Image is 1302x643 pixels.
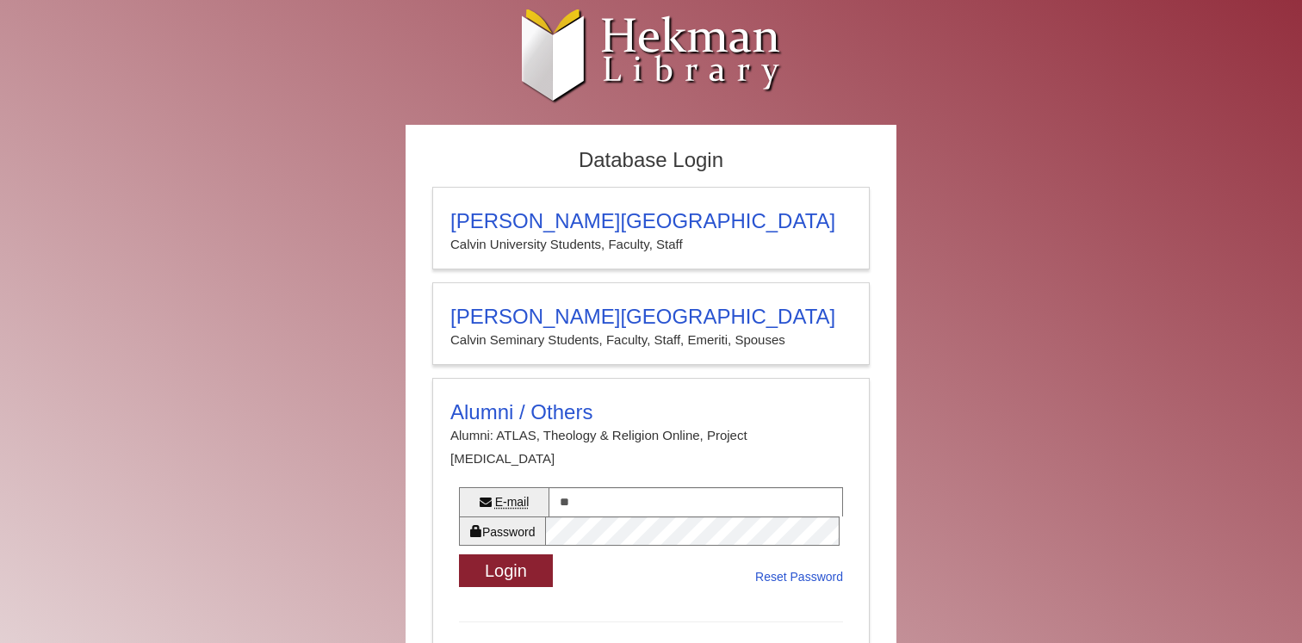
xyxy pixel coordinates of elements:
[432,282,870,365] a: [PERSON_NAME][GEOGRAPHIC_DATA]Calvin Seminary Students, Faculty, Staff, Emeriti, Spouses
[450,209,852,233] h3: [PERSON_NAME][GEOGRAPHIC_DATA]
[450,400,852,470] summary: Alumni / OthersAlumni: ATLAS, Theology & Religion Online, Project [MEDICAL_DATA]
[450,424,852,470] p: Alumni: ATLAS, Theology & Religion Online, Project [MEDICAL_DATA]
[450,400,852,424] h3: Alumni / Others
[424,143,878,178] h2: Database Login
[450,305,852,329] h3: [PERSON_NAME][GEOGRAPHIC_DATA]
[450,233,852,256] p: Calvin University Students, Faculty, Staff
[450,329,852,351] p: Calvin Seminary Students, Faculty, Staff, Emeriti, Spouses
[432,187,870,269] a: [PERSON_NAME][GEOGRAPHIC_DATA]Calvin University Students, Faculty, Staff
[459,516,545,546] label: Password
[459,554,553,588] button: Login
[755,566,843,588] a: Reset Password
[495,495,530,509] abbr: E-mail or username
